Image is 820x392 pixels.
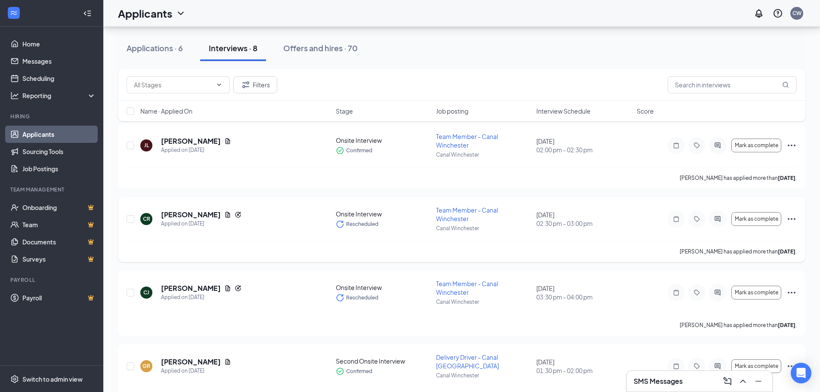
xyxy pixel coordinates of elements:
[9,9,18,17] svg: WorkstreamLogo
[127,43,183,53] div: Applications · 6
[671,289,681,296] svg: Note
[436,353,499,370] span: Delivery Driver - Canal [GEOGRAPHIC_DATA]
[738,376,748,386] svg: ChevronUp
[235,285,241,292] svg: Reapply
[161,367,231,375] div: Applied on [DATE]
[792,9,801,17] div: CW
[778,175,795,181] b: [DATE]
[22,91,96,100] div: Reporting
[22,375,83,383] div: Switch to admin view
[736,374,750,388] button: ChevronUp
[782,81,789,88] svg: MagnifyingGlass
[140,107,192,115] span: Name · Applied On
[10,91,19,100] svg: Analysis
[692,363,702,370] svg: Tag
[346,146,372,155] span: Confirmed
[336,283,431,292] div: Onsite Interview
[161,219,241,228] div: Applied on [DATE]
[536,358,631,375] div: [DATE]
[224,285,231,292] svg: Document
[436,107,468,115] span: Job posting
[346,220,378,228] span: Rescheduled
[671,216,681,222] svg: Note
[752,374,765,388] button: Minimize
[536,137,631,154] div: [DATE]
[22,250,96,268] a: SurveysCrown
[143,215,150,222] div: CR
[692,289,702,296] svg: Tag
[680,321,797,329] p: [PERSON_NAME] has applied more than .
[731,286,781,299] button: Mark as complete
[731,139,781,152] button: Mark as complete
[83,9,92,18] svg: Collapse
[336,357,431,365] div: Second Onsite Interview
[735,142,778,148] span: Mark as complete
[536,366,631,375] span: 01:30 pm - 02:00 pm
[10,276,94,284] div: Payroll
[22,233,96,250] a: DocumentsCrown
[176,8,186,19] svg: ChevronDown
[22,35,96,52] a: Home
[692,216,702,222] svg: Tag
[336,220,344,228] svg: Loading
[680,174,797,182] p: [PERSON_NAME] has applied more than .
[10,113,94,120] div: Hiring
[671,142,681,149] svg: Note
[134,80,212,90] input: All Stages
[731,359,781,373] button: Mark as complete
[216,81,223,88] svg: ChevronDown
[436,298,531,306] p: Canal Winchester
[22,126,96,143] a: Applicants
[436,225,531,232] p: Canal Winchester
[753,376,764,386] svg: Minimize
[712,363,723,370] svg: ActiveChat
[668,76,797,93] input: Search in interviews
[722,376,733,386] svg: ComposeMessage
[161,284,221,293] h5: [PERSON_NAME]
[791,363,811,383] div: Open Intercom Messenger
[536,210,631,228] div: [DATE]
[22,216,96,233] a: TeamCrown
[778,248,795,255] b: [DATE]
[735,290,778,296] span: Mark as complete
[671,363,681,370] svg: Note
[336,107,353,115] span: Stage
[637,107,654,115] span: Score
[773,8,783,19] svg: QuestionInfo
[143,289,149,296] div: CJ
[161,146,231,154] div: Applied on [DATE]
[436,151,531,158] p: Canal Winchester
[712,142,723,149] svg: ActiveChat
[22,289,96,306] a: PayrollCrown
[336,210,431,218] div: Onsite Interview
[692,142,702,149] svg: Tag
[721,374,734,388] button: ComposeMessage
[10,186,94,193] div: Team Management
[22,70,96,87] a: Scheduling
[224,138,231,145] svg: Document
[22,160,96,177] a: Job Postings
[241,80,251,90] svg: Filter
[536,293,631,301] span: 03:30 pm - 04:00 pm
[144,142,149,149] div: JL
[731,212,781,226] button: Mark as complete
[786,287,797,298] svg: Ellipses
[786,140,797,151] svg: Ellipses
[754,8,764,19] svg: Notifications
[436,280,498,296] span: Team Member - Canal Winchester
[346,367,372,376] span: Confirmed
[680,248,797,255] p: [PERSON_NAME] has applied more than .
[336,367,344,376] svg: CheckmarkCircle
[712,216,723,222] svg: ActiveChat
[235,211,241,218] svg: Reapply
[224,211,231,218] svg: Document
[786,361,797,371] svg: Ellipses
[778,322,795,328] b: [DATE]
[161,136,221,146] h5: [PERSON_NAME]
[536,145,631,154] span: 02:00 pm - 02:30 pm
[536,284,631,301] div: [DATE]
[786,214,797,224] svg: Ellipses
[436,206,498,222] span: Team Member - Canal Winchester
[536,219,631,228] span: 02:30 pm - 03:00 pm
[536,107,591,115] span: Interview Schedule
